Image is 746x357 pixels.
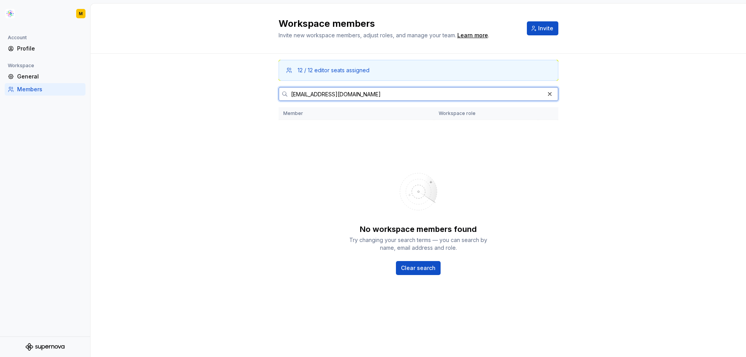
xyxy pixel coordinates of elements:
[17,73,82,80] div: General
[79,10,83,17] div: M
[5,33,30,42] div: Account
[396,261,441,275] button: Clear search
[434,107,538,120] th: Workspace role
[360,224,477,235] div: No workspace members found
[401,264,436,272] span: Clear search
[5,42,85,55] a: Profile
[5,70,85,83] a: General
[288,87,544,101] input: Search in workspace members...
[5,83,85,96] a: Members
[349,236,488,252] div: Try changing your search terms — you can search by name, email address and role.
[538,24,553,32] span: Invite
[5,9,15,18] img: b2369ad3-f38c-46c1-b2a2-f2452fdbdcd2.png
[17,45,82,52] div: Profile
[2,5,89,22] button: M
[456,33,489,38] span: .
[17,85,82,93] div: Members
[279,17,518,30] h2: Workspace members
[26,343,64,351] svg: Supernova Logo
[279,32,456,38] span: Invite new workspace members, adjust roles, and manage your team.
[457,31,488,39] a: Learn more
[527,21,558,35] button: Invite
[298,66,370,74] div: 12 / 12 editor seats assigned
[279,107,434,120] th: Member
[5,61,37,70] div: Workspace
